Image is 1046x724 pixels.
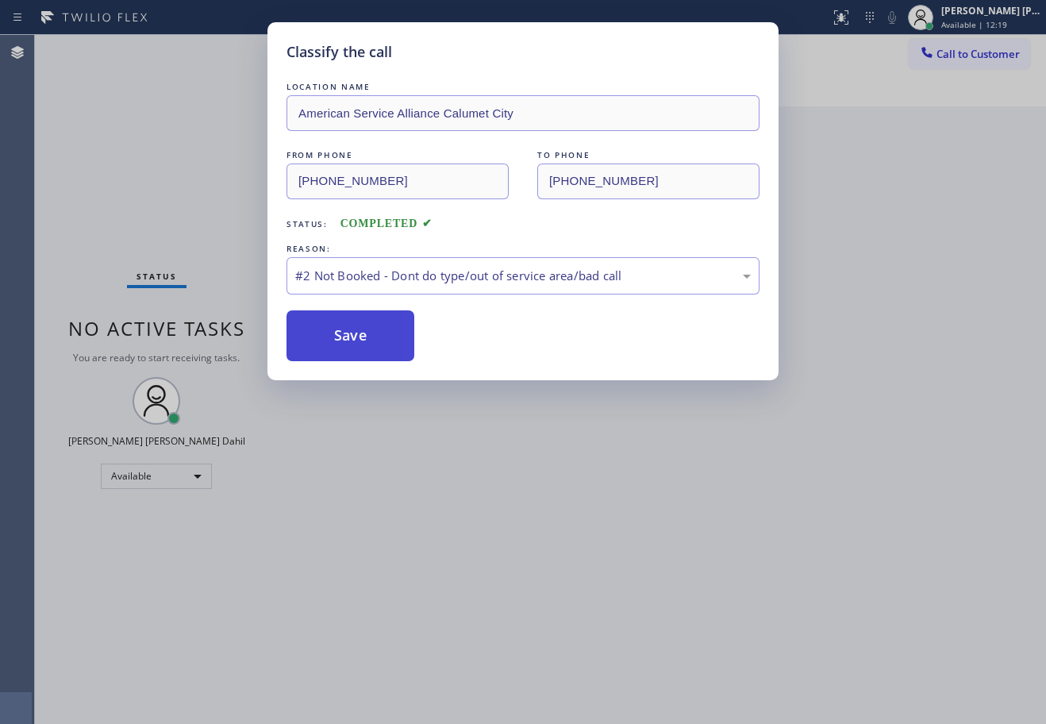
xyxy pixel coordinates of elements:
div: #2 Not Booked - Dont do type/out of service area/bad call [295,267,751,285]
button: Save [286,310,414,361]
div: LOCATION NAME [286,79,760,95]
h5: Classify the call [286,41,392,63]
span: COMPLETED [340,218,433,229]
span: Status: [286,218,328,229]
div: TO PHONE [537,147,760,164]
div: REASON: [286,241,760,257]
input: From phone [286,164,509,199]
div: FROM PHONE [286,147,509,164]
input: To phone [537,164,760,199]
